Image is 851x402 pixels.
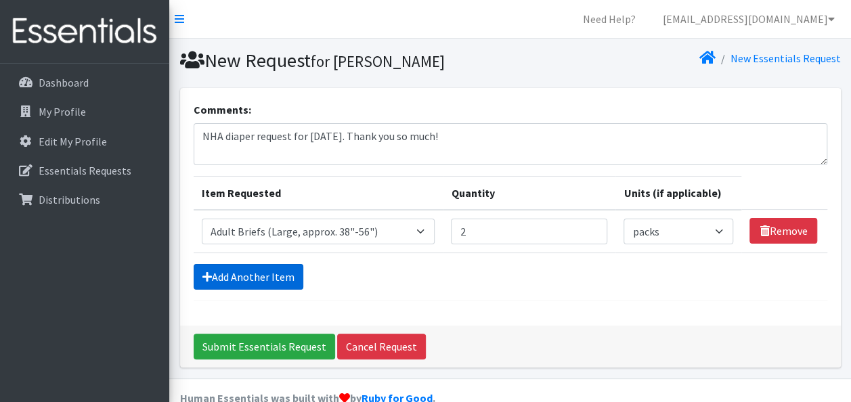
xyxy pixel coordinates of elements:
[39,164,131,177] p: Essentials Requests
[311,51,445,71] small: for [PERSON_NAME]
[5,98,164,125] a: My Profile
[39,105,86,118] p: My Profile
[39,76,89,89] p: Dashboard
[615,176,741,210] th: Units (if applicable)
[730,51,841,65] a: New Essentials Request
[194,264,303,290] a: Add Another Item
[5,9,164,54] img: HumanEssentials
[39,193,100,206] p: Distributions
[572,5,647,32] a: Need Help?
[337,334,426,359] a: Cancel Request
[5,157,164,184] a: Essentials Requests
[443,176,615,210] th: Quantity
[652,5,846,32] a: [EMAIL_ADDRESS][DOMAIN_NAME]
[749,218,817,244] a: Remove
[180,49,506,72] h1: New Request
[39,135,107,148] p: Edit My Profile
[194,176,443,210] th: Item Requested
[5,128,164,155] a: Edit My Profile
[5,69,164,96] a: Dashboard
[5,186,164,213] a: Distributions
[194,102,251,118] label: Comments:
[194,334,335,359] input: Submit Essentials Request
